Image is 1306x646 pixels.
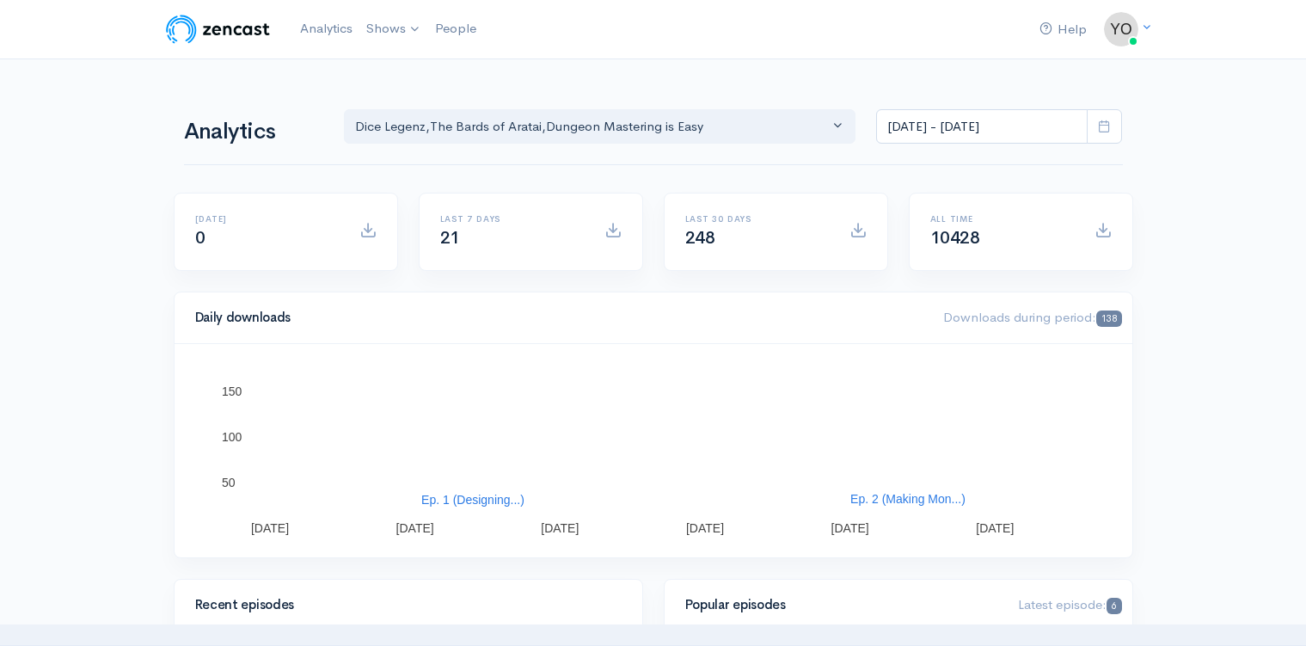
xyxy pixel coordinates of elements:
[440,227,460,249] span: 21
[1107,598,1121,614] span: 6
[293,10,359,47] a: Analytics
[355,117,830,137] div: Dice Legenz , The Bards of Aratai , Dungeon Mastering is Easy
[344,109,856,145] button: Dice Legenz, The Bards of Aratai, Dungeon Mastering is Easy
[163,12,273,46] img: ZenCast Logo
[250,521,288,535] text: [DATE]
[195,311,923,325] h4: Daily downloads
[222,476,236,489] text: 50
[359,10,428,48] a: Shows
[930,227,980,249] span: 10428
[421,493,524,507] text: Ep. 1 (Designing...)
[195,214,339,224] h6: [DATE]
[195,365,1112,537] svg: A chart.
[222,430,242,444] text: 100
[1096,311,1121,327] span: 138
[850,492,966,506] text: Ep. 2 (Making Mon...)
[184,120,323,145] h1: Analytics
[930,214,1074,224] h6: All time
[685,521,723,535] text: [DATE]
[876,109,1088,145] input: analytics date range selector
[976,521,1014,535] text: [DATE]
[222,385,242,398] text: 150
[428,10,483,47] a: People
[195,227,205,249] span: 0
[195,598,611,612] h4: Recent episodes
[831,521,868,535] text: [DATE]
[685,598,998,612] h4: Popular episodes
[395,521,433,535] text: [DATE]
[685,227,715,249] span: 248
[541,521,579,535] text: [DATE]
[1104,12,1138,46] img: ...
[943,309,1121,325] span: Downloads during period:
[1033,11,1094,48] a: Help
[685,214,829,224] h6: Last 30 days
[440,214,584,224] h6: Last 7 days
[1018,596,1121,612] span: Latest episode:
